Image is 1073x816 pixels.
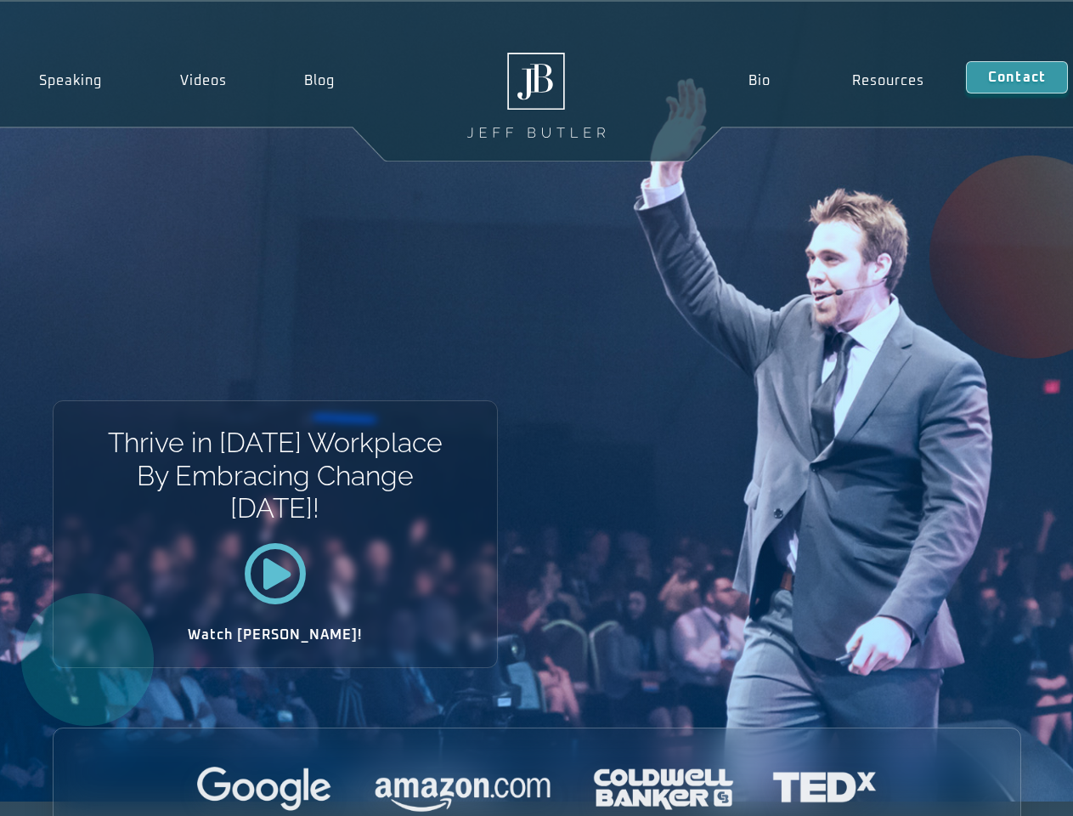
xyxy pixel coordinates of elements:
a: Blog [265,61,374,100]
a: Contact [966,61,1068,93]
a: Videos [141,61,266,100]
span: Contact [988,71,1046,84]
a: Bio [707,61,811,100]
h1: Thrive in [DATE] Workplace By Embracing Change [DATE]! [106,427,443,524]
nav: Menu [707,61,965,100]
h2: Watch [PERSON_NAME]! [113,628,438,642]
a: Resources [811,61,966,100]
